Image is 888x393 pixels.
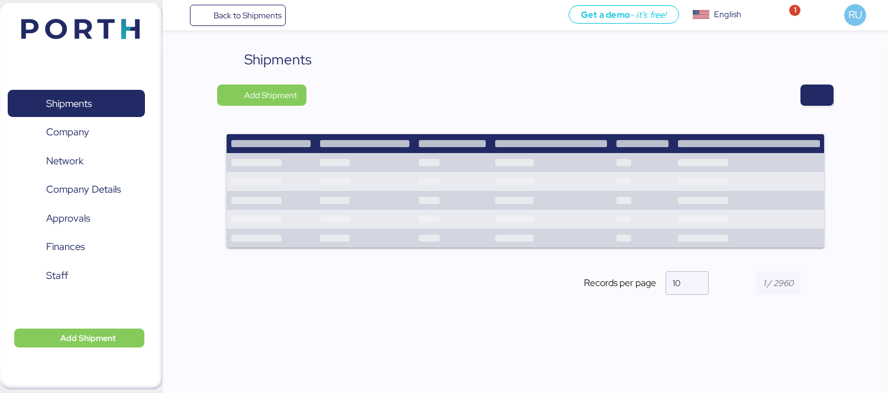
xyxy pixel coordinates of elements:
[46,181,121,198] span: Company Details
[46,267,68,284] span: Staff
[190,5,286,26] a: Back to Shipments
[673,278,680,288] span: 10
[46,152,83,170] span: Network
[170,5,190,25] button: Menu
[244,88,297,102] span: Add Shipment
[8,90,145,117] a: Shipments
[46,95,92,112] span: Shipments
[714,8,741,21] div: English
[244,49,312,70] div: Shipments
[8,233,145,261] a: Finances
[46,238,85,255] span: Finances
[8,147,145,174] a: Network
[8,176,145,203] a: Company Details
[60,331,116,345] span: Add Shipment
[8,119,145,146] a: Company
[214,8,282,22] span: Back to Shipments
[46,210,90,227] span: Approvals
[217,85,306,106] button: Add Shipment
[14,329,144,347] button: Add Shipment
[584,276,656,290] span: Records per page
[756,271,800,295] input: 1 / 2960
[46,124,89,141] span: Company
[8,204,145,232] a: Approvals
[848,7,862,22] span: RU
[8,262,145,289] a: Staff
